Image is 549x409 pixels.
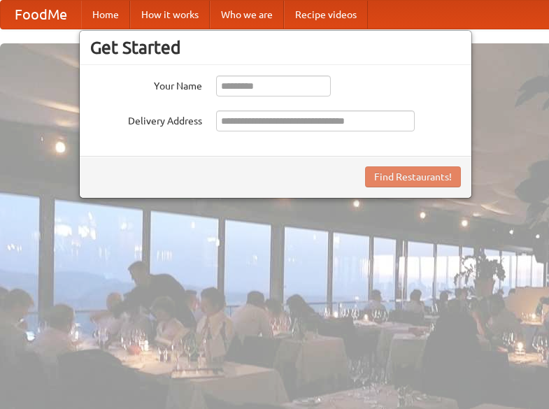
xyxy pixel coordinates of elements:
[284,1,368,29] a: Recipe videos
[90,110,202,128] label: Delivery Address
[1,1,81,29] a: FoodMe
[90,76,202,93] label: Your Name
[81,1,130,29] a: Home
[90,37,461,58] h3: Get Started
[365,166,461,187] button: Find Restaurants!
[130,1,210,29] a: How it works
[210,1,284,29] a: Who we are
